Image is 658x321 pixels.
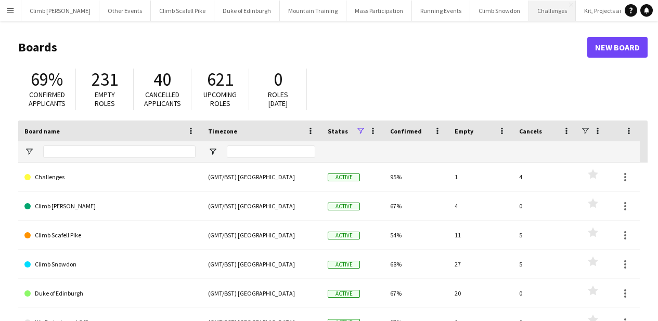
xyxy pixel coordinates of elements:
div: 95% [384,163,448,191]
span: 69% [31,68,63,91]
button: Open Filter Menu [208,147,217,156]
a: Climb Scafell Pike [24,221,196,250]
button: Duke of Edinburgh [214,1,280,21]
span: Confirmed [390,127,422,135]
div: (GMT/BST) [GEOGRAPHIC_DATA] [202,221,321,249]
div: 67% [384,192,448,220]
span: Active [328,232,360,239]
span: Active [328,173,360,181]
button: Kit, Projects and Office [576,1,653,21]
div: (GMT/BST) [GEOGRAPHIC_DATA] [202,250,321,278]
div: 4 [513,163,577,191]
span: Status [328,127,348,135]
span: Active [328,203,360,210]
button: Climb [PERSON_NAME] [21,1,99,21]
input: Timezone Filter Input [227,145,315,158]
span: Active [328,261,360,269]
div: 11 [448,221,513,249]
span: Active [328,290,360,298]
div: 4 [448,192,513,220]
a: Climb [PERSON_NAME] [24,192,196,221]
span: 621 [207,68,234,91]
span: Cancels [519,127,542,135]
span: Empty [455,127,473,135]
div: (GMT/BST) [GEOGRAPHIC_DATA] [202,279,321,307]
div: 27 [448,250,513,278]
div: 54% [384,221,448,249]
button: Climb Scafell Pike [151,1,214,21]
button: Open Filter Menu [24,147,34,156]
span: Empty roles [95,90,115,108]
a: New Board [587,37,648,58]
button: Mountain Training [280,1,346,21]
div: 0 [513,279,577,307]
span: Board name [24,127,60,135]
div: 68% [384,250,448,278]
span: Confirmed applicants [29,90,66,108]
div: (GMT/BST) [GEOGRAPHIC_DATA] [202,192,321,220]
span: Upcoming roles [203,90,237,108]
a: Climb Snowdon [24,250,196,279]
span: Roles [DATE] [268,90,288,108]
h1: Boards [18,39,587,55]
button: Other Events [99,1,151,21]
div: 1 [448,163,513,191]
div: 5 [513,221,577,249]
div: 0 [513,192,577,220]
span: Timezone [208,127,237,135]
input: Board name Filter Input [43,145,196,158]
span: Cancelled applicants [144,90,181,108]
div: 5 [513,250,577,278]
span: 40 [153,68,171,91]
button: Climb Snowdon [470,1,529,21]
button: Challenges [529,1,576,21]
a: Challenges [24,163,196,192]
div: 67% [384,279,448,307]
a: Duke of Edinburgh [24,279,196,308]
span: 231 [92,68,118,91]
span: 0 [274,68,282,91]
button: Running Events [412,1,470,21]
button: Mass Participation [346,1,412,21]
div: 20 [448,279,513,307]
div: (GMT/BST) [GEOGRAPHIC_DATA] [202,163,321,191]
